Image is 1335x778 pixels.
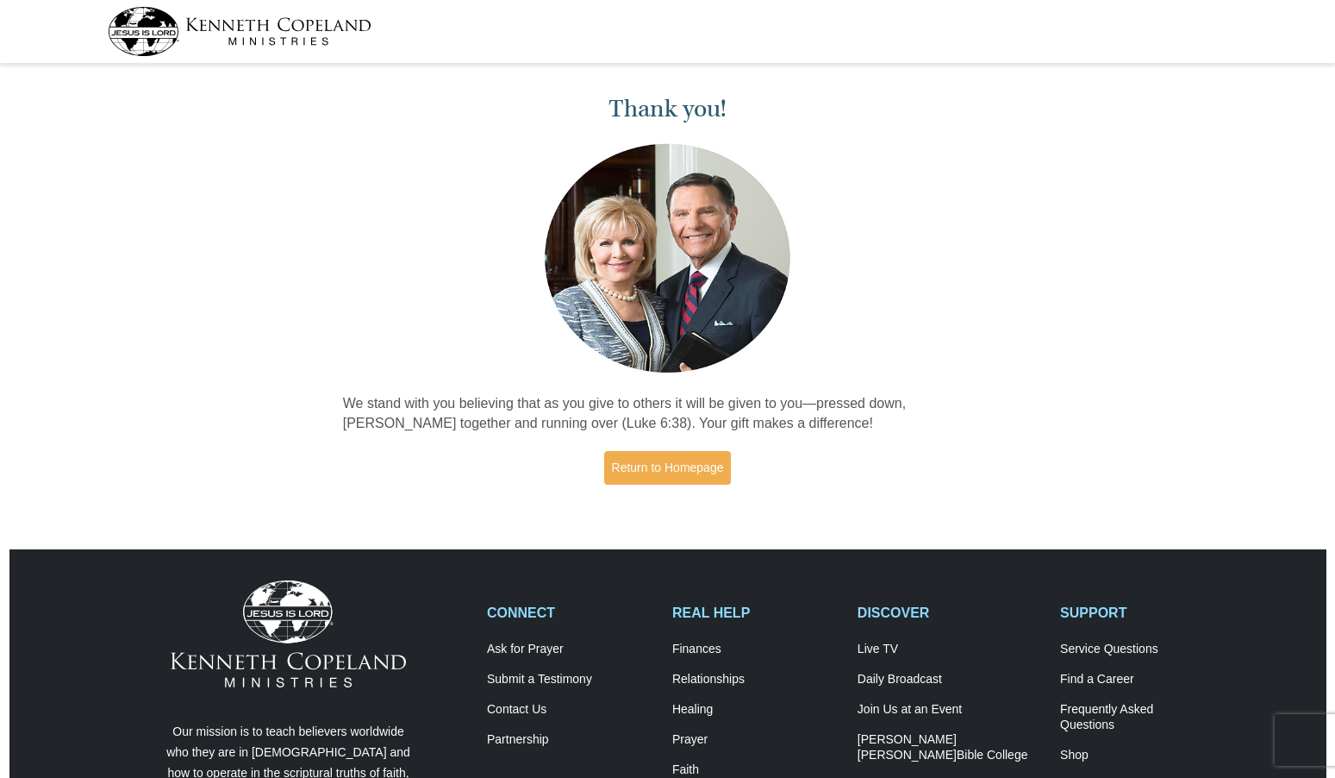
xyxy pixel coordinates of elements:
[487,732,654,748] a: Partnership
[487,672,654,687] a: Submit a Testimony
[957,748,1028,762] span: Bible College
[487,642,654,657] a: Ask for Prayer
[487,605,654,621] h2: CONNECT
[1060,702,1227,733] a: Frequently AskedQuestions
[858,672,1042,687] a: Daily Broadcast
[1060,672,1227,687] a: Find a Career
[343,95,993,123] h1: Thank you!
[672,732,839,748] a: Prayer
[672,672,839,687] a: Relationships
[672,642,839,657] a: Finances
[858,702,1042,718] a: Join Us at an Event
[487,702,654,718] a: Contact Us
[858,642,1042,657] a: Live TV
[672,702,839,718] a: Healing
[171,580,406,687] img: Kenneth Copeland Ministries
[343,394,993,434] p: We stand with you believing that as you give to others it will be given to you—pressed down, [PER...
[858,605,1042,621] h2: DISCOVER
[540,140,795,377] img: Kenneth and Gloria
[858,732,1042,763] a: [PERSON_NAME] [PERSON_NAME]Bible College
[672,762,839,778] a: Faith
[1060,748,1227,763] a: Shop
[108,7,371,56] img: kcm-header-logo.svg
[604,451,732,485] a: Return to Homepage
[672,605,839,621] h2: REAL HELP
[1060,642,1227,657] a: Service Questions
[1060,605,1227,621] h2: SUPPORT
